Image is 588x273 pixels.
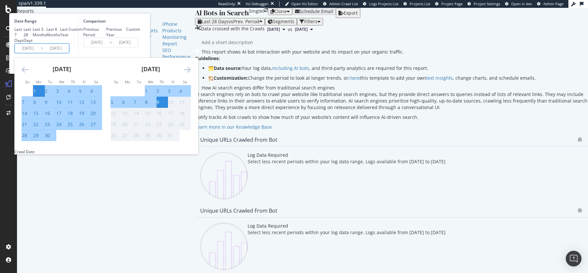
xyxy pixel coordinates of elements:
div: 7 [134,99,136,105]
span: vs Prev. Period [229,18,259,24]
td: Selected. Thursday, September 11, 2025 [68,97,79,108]
div: SEO Performance Dashboard [162,47,190,67]
a: Admin Page [537,1,563,7]
p: Botify tracks AI bot crawls to show how much of your website’s content will influence AI-driven s... [195,114,588,120]
div: Last 28 Days [24,26,33,43]
td: Selected. Tuesday, September 2, 2025 [45,86,56,97]
small: Th [71,79,75,84]
div: Open Intercom Messenger [566,251,581,266]
td: Selected. Wednesday, September 3, 2025 [56,86,68,97]
div: Select less recent periods within your log data range. Logs available from [DATE] to [DATE] [248,229,446,236]
div: 31 [168,132,173,139]
td: Selected. Saturday, October 4, 2025 [179,86,191,97]
div: Previous Year [106,26,126,38]
div: 30 [156,132,162,139]
div: Last 3 Months [33,26,46,38]
div: Add a short description [202,39,253,46]
a: Learn more in our Knowledge Base [195,124,272,130]
button: Clone [268,8,292,15]
td: Not available. Friday, October 31, 2025 [168,130,179,141]
div: 6 [90,88,93,94]
a: Open in dev [505,1,532,7]
td: Selected. Sunday, October 5, 2025 [111,97,122,108]
span: Project Settings [474,1,500,6]
button: Segments [265,18,297,25]
td: Not available. Thursday, October 23, 2025 [156,119,168,130]
span: 2025 Sep. 7th [295,26,308,32]
div: Unique URLs Crawled from Bot [200,207,277,214]
div: Log Data Required [248,223,446,229]
td: Selected. Thursday, October 2, 2025 [156,86,168,97]
small: We [59,79,64,84]
div: This report shows AI bot interaction with your website and its impact on your organic traffic.Gui... [195,49,588,85]
div: 14 [134,110,139,117]
td: Not available. Tuesday, October 28, 2025 [134,130,145,141]
div: 9 [45,99,47,105]
strong: Data source: [214,65,242,71]
td: Not available. Sunday, October 19, 2025 [111,119,122,130]
div: Last 7 Days [14,26,24,43]
td: Selected. Tuesday, September 23, 2025 [45,119,56,130]
div: Custom [126,26,140,32]
div: 24 [168,121,173,128]
strong: Customization: [214,75,248,81]
div: Custom [69,26,83,32]
div: Filters [304,19,318,24]
div: 7 [22,99,24,105]
div: Move backward to switch to the previous month. [22,66,28,74]
div: 12 [79,99,84,105]
div: 18 [179,110,185,117]
td: Not available. Tuesday, October 21, 2025 [134,119,145,130]
div: 10 [168,99,173,105]
div: Previous Period [83,26,106,38]
input: End Date [112,38,138,47]
div: 22 [33,121,39,128]
small: Su [25,79,29,84]
td: Selected. Tuesday, September 16, 2025 [45,108,56,119]
div: Last Year [60,26,69,38]
div: bug [578,137,583,142]
td: Selected. Friday, September 26, 2025 [79,119,90,130]
button: [DATE] [265,25,288,33]
div: 26 [79,121,84,128]
p: 🏗️ Change the period to look at longer trends, or this template to add your own , change charts, ... [208,75,588,81]
button: Filters [297,18,323,25]
td: Not available. Monday, October 20, 2025 [122,119,134,130]
td: Selected. Saturday, September 20, 2025 [90,108,102,119]
td: Selected. Wednesday, October 8, 2025 [145,97,156,108]
a: Open Viz Editor [285,1,318,7]
div: Calendar [14,58,198,149]
td: Selected. Sunday, September 21, 2025 [22,119,33,130]
td: Selected. Thursday, September 4, 2025 [68,86,79,97]
td: Not available. Wednesday, October 15, 2025 [145,108,156,119]
p: AI search engines rely on bots to crawl your website like traditional search engines, but they pr... [195,91,588,111]
a: Projects List [403,1,430,7]
td: Selected. Friday, September 5, 2025 [79,86,90,97]
strong: [DATE] [53,65,71,73]
button: Export [336,8,360,18]
div: Comparison [83,18,140,24]
div: 20 [122,121,127,128]
small: We [148,79,153,84]
a: iPhone Products Monitoring Report [162,21,190,47]
td: Selected. Tuesday, September 30, 2025 [45,130,56,141]
td: Selected. Friday, October 3, 2025 [168,86,179,97]
div: Unique URLs Crawled from BotLog Data RequiredSelect less recent periods within your log data rang... [195,134,588,204]
span: 2025 Oct. 5th [267,26,280,32]
td: Selected. Wednesday, September 24, 2025 [56,119,68,130]
small: Sa [183,79,187,84]
div: Unique URLs Crawled from Bot [200,136,277,143]
td: Selected. Saturday, September 13, 2025 [90,97,102,108]
td: Selected. Tuesday, October 7, 2025 [134,97,145,108]
div: 3 [168,88,171,94]
a: Project Page [435,1,463,7]
div: Export [344,10,358,16]
td: Selected. Monday, October 6, 2025 [122,97,134,108]
div: Reports [17,8,195,14]
a: Logs Projects List [363,1,399,7]
div: 28 [134,132,139,139]
span: Open in dev [511,1,532,6]
td: Not available. Saturday, October 25, 2025 [179,119,191,130]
